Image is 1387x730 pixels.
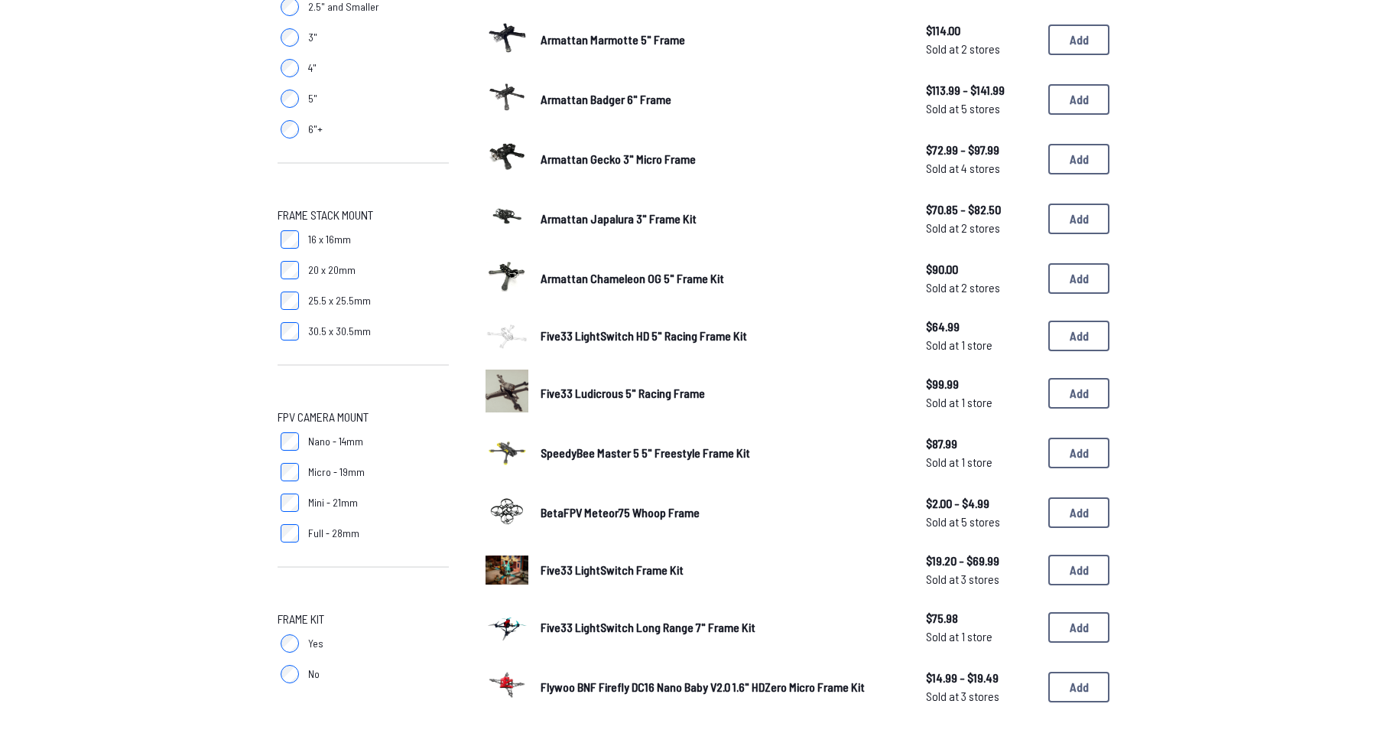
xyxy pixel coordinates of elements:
[308,60,317,76] span: 4"
[1048,612,1109,643] button: Add
[281,322,299,341] input: 30.5 x 30.5mm
[486,255,528,298] img: image
[541,386,705,400] span: Five33 Ludicrous 5" Racing Frame
[1048,24,1109,55] button: Add
[541,445,750,460] span: SpeedyBee Master 5 5" Freestyle Frame Kit
[926,687,1036,706] span: Sold at 3 stores
[926,552,1036,570] span: $19.20 - $69.99
[486,255,528,302] a: image
[486,370,528,412] img: image
[541,31,901,49] a: Armattan Marmotte 5" Frame
[486,597,528,654] img: image
[308,293,371,308] span: 25.5 x 25.5mm
[1048,555,1109,585] button: Add
[486,556,528,584] img: image
[308,91,317,106] span: 5"
[926,99,1036,118] span: Sold at 5 stores
[308,666,320,682] span: No
[926,159,1036,178] span: Sold at 4 stores
[486,76,528,119] img: image
[541,505,700,520] span: BetaFPV Meteor75 Whoop Frame
[926,40,1036,58] span: Sold at 2 stores
[541,620,755,634] span: Five33 LightSwitch Long Range 7" Frame Kit
[486,370,528,417] a: image
[281,634,299,653] input: Yes
[541,562,684,577] span: Five33 LightSwitch Frame Kit
[486,322,528,350] img: image
[926,336,1036,354] span: Sold at 1 store
[281,494,299,512] input: Mini - 21mm
[486,549,528,591] a: image
[486,663,528,706] img: image
[281,90,299,108] input: 5"
[281,524,299,543] input: Full - 28mm
[486,429,528,472] img: image
[1048,204,1109,234] button: Add
[486,135,528,178] img: image
[281,665,299,683] input: No
[541,561,901,579] a: Five33 LightSwitch Frame Kit
[1048,144,1109,174] button: Add
[1048,321,1109,351] button: Add
[926,513,1036,531] span: Sold at 5 stores
[926,260,1036,279] span: $90.00
[308,464,365,480] span: Micro - 19mm
[541,271,724,285] span: Armattan Chameleon OG 5" Frame Kit
[1048,263,1109,294] button: Add
[281,292,299,310] input: 25.5 x 25.5mm
[1048,378,1109,409] button: Add
[541,90,901,109] a: Armattan Badger 6" Frame
[308,232,351,247] span: 16 x 16mm
[926,21,1036,40] span: $114.00
[486,16,528,59] img: image
[926,81,1036,99] span: $113.99 - $141.99
[486,314,528,357] a: image
[926,375,1036,393] span: $99.99
[926,627,1036,646] span: Sold at 1 store
[486,663,528,711] a: image
[541,328,747,343] span: Five33 LightSwitch HD 5" Racing Frame Kit
[281,28,299,47] input: 3"
[926,219,1036,237] span: Sold at 2 stores
[541,384,901,402] a: Five33 Ludicrous 5" Racing Frame
[486,195,528,238] img: image
[926,279,1036,297] span: Sold at 2 stores
[541,679,865,694] span: Flywoo BNF Firefly DC16 Nano Baby V2.0 1.6" HDZero Micro Frame Kit
[926,453,1036,471] span: Sold at 1 store
[278,610,324,628] span: Frame Kit
[278,206,373,224] span: Frame Stack Mount
[1048,438,1109,468] button: Add
[308,495,358,510] span: Mini - 21mm
[281,120,299,139] input: 6"+
[926,141,1036,159] span: $72.99 - $97.99
[541,32,685,47] span: Armattan Marmotte 5" Frame
[1048,84,1109,115] button: Add
[541,678,901,696] a: Flywoo BNF Firefly DC16 Nano Baby V2.0 1.6" HDZero Micro Frame Kit
[308,122,323,137] span: 6"+
[281,261,299,279] input: 20 x 20mm
[926,393,1036,412] span: Sold at 1 store
[486,16,528,64] a: image
[541,504,901,522] a: BetaFPV Meteor75 Whoop Frame
[926,494,1036,513] span: $2.00 - $4.99
[308,324,371,339] span: 30.5 x 30.5mm
[278,408,369,426] span: FPV Camera Mount
[281,59,299,77] input: 4"
[281,230,299,249] input: 16 x 16mm
[541,211,697,226] span: Armattan Japalura 3" Frame Kit
[281,463,299,481] input: Micro - 19mm
[486,429,528,477] a: image
[541,92,671,106] span: Armattan Badger 6" Frame
[486,76,528,123] a: image
[486,604,528,651] a: image
[1048,497,1109,528] button: Add
[486,135,528,183] a: image
[486,489,528,536] a: image
[308,434,363,449] span: Nano - 14mm
[541,150,901,168] a: Armattan Gecko 3" Micro Frame
[926,435,1036,453] span: $87.99
[541,152,696,166] span: Armattan Gecko 3" Micro Frame
[486,489,528,532] img: image
[926,669,1036,687] span: $14.99 - $19.49
[308,262,356,278] span: 20 x 20mm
